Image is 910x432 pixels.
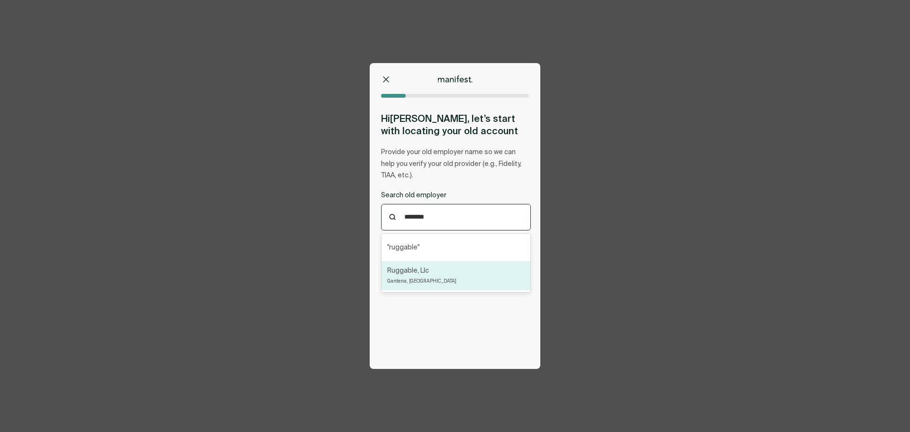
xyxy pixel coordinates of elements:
[381,112,531,137] h2: Hi [PERSON_NAME] , let’s start with locating your old account
[381,191,531,200] label: Search old employer
[387,276,456,286] p: Gardena, [GEOGRAPHIC_DATA]
[387,266,429,276] p: Ruggable, Llc
[381,147,531,182] p: Provide your old employer name so we can help you verify your old provider (e.g., Fidelity, TIAA,...
[387,242,419,253] p: "ruggable"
